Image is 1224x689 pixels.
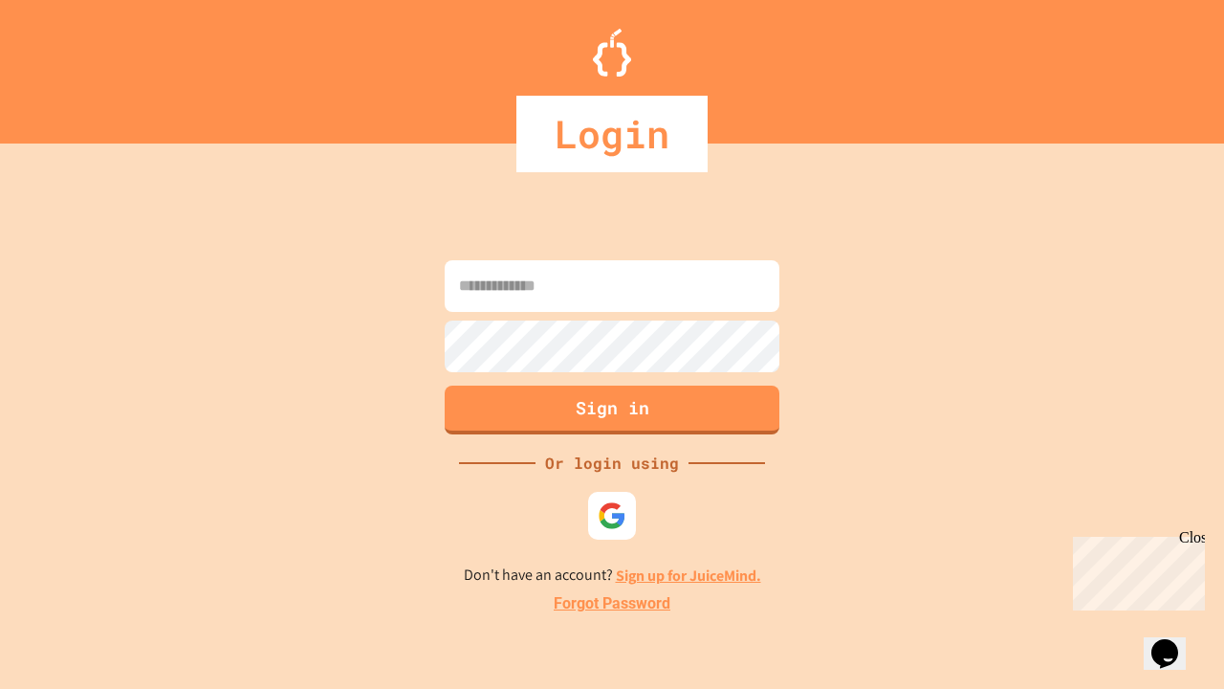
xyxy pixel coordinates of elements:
a: Sign up for JuiceMind. [616,566,761,586]
iframe: chat widget [1144,612,1205,670]
img: Logo.svg [593,29,631,77]
div: Login [516,96,708,172]
img: google-icon.svg [598,501,626,530]
a: Forgot Password [554,592,670,615]
button: Sign in [445,386,779,434]
p: Don't have an account? [464,564,761,588]
div: Chat with us now!Close [8,8,132,122]
iframe: chat widget [1065,529,1205,611]
div: Or login using [535,452,688,475]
